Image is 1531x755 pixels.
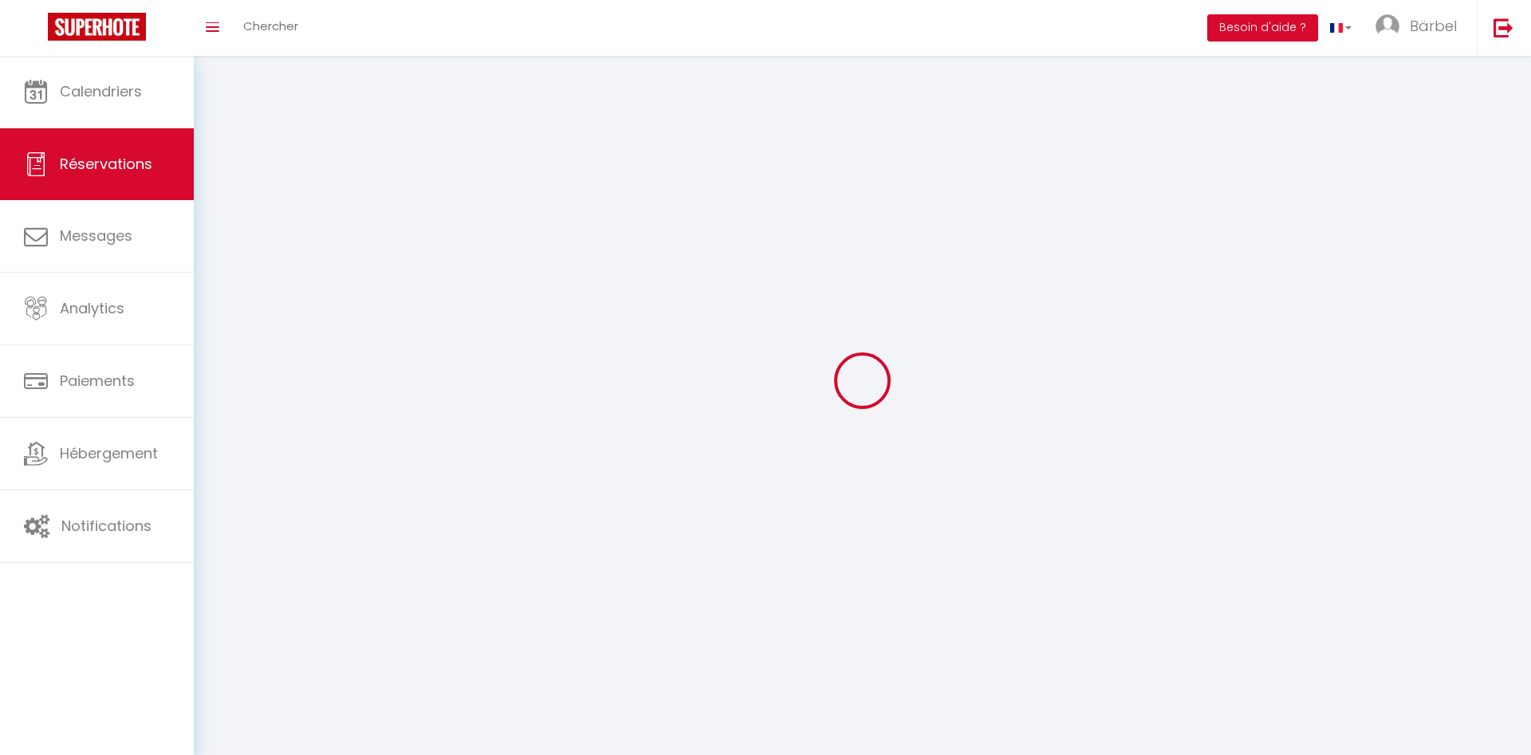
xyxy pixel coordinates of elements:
[243,18,298,34] span: Chercher
[1494,18,1513,37] img: logout
[60,443,158,463] span: Hébergement
[1207,14,1318,41] button: Besoin d'aide ?
[60,154,152,174] span: Réservations
[60,226,132,246] span: Messages
[60,298,124,318] span: Analytics
[61,516,152,536] span: Notifications
[60,81,142,101] span: Calendriers
[1376,14,1399,38] img: ...
[60,371,135,391] span: Paiements
[48,13,146,41] img: Super Booking
[13,6,61,54] button: Ouvrir le widget de chat LiveChat
[1410,16,1457,36] span: Bärbel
